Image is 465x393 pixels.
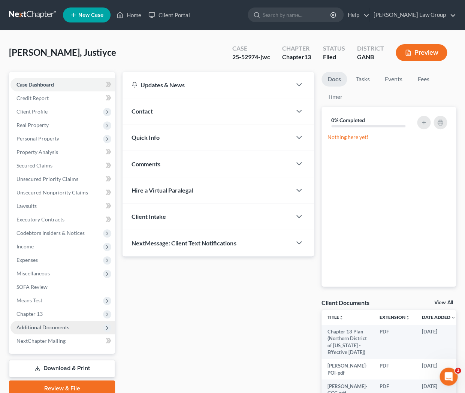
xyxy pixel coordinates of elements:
[16,311,43,317] span: Chapter 13
[344,8,369,22] a: Help
[370,8,456,22] a: [PERSON_NAME] Law Group
[132,108,153,115] span: Contact
[451,315,456,320] i: expand_more
[10,159,115,172] a: Secured Claims
[304,53,311,60] span: 13
[113,8,145,22] a: Home
[10,186,115,199] a: Unsecured Nonpriority Claims
[416,325,462,359] td: [DATE]
[132,213,166,220] span: Client Intake
[379,72,408,87] a: Events
[321,90,348,104] a: Timer
[440,368,458,386] iframe: Intercom live chat
[416,359,462,380] td: [DATE]
[10,172,115,186] a: Unsecured Priority Claims
[323,44,345,53] div: Status
[16,95,49,101] span: Credit Report
[16,216,64,223] span: Executory Contracts
[10,91,115,105] a: Credit Report
[321,325,374,359] td: Chapter 13 Plan (Northern District of [US_STATE] - Effective [DATE])
[16,270,50,276] span: Miscellaneous
[16,81,54,88] span: Case Dashboard
[16,338,66,344] span: NextChapter Mailing
[331,117,365,123] strong: 0% Completed
[434,300,453,305] a: View All
[132,160,160,167] span: Comments
[16,108,48,115] span: Client Profile
[323,53,345,61] div: Filed
[132,134,160,141] span: Quick Info
[145,8,193,22] a: Client Portal
[9,360,115,377] a: Download & Print
[374,359,416,380] td: PDF
[132,239,236,247] span: NextMessage: Client Text Notifications
[327,314,344,320] a: Titleunfold_more
[16,230,85,236] span: Codebtors Insiders & Notices
[78,12,103,18] span: New Case
[16,284,48,290] span: SOFA Review
[321,72,347,87] a: Docs
[374,325,416,359] td: PDF
[396,44,447,61] button: Preview
[10,145,115,159] a: Property Analysis
[16,257,38,263] span: Expenses
[321,359,374,380] td: [PERSON_NAME]- POI-pdf
[16,324,69,330] span: Additional Documents
[327,133,450,141] p: Nothing here yet!
[455,368,461,374] span: 1
[132,81,283,89] div: Updates & News
[263,8,331,22] input: Search by name...
[132,187,193,194] span: Hire a Virtual Paralegal
[16,297,42,303] span: Means Test
[232,44,270,53] div: Case
[321,299,369,306] div: Client Documents
[16,122,49,128] span: Real Property
[9,47,116,58] span: [PERSON_NAME], Justiyce
[16,162,52,169] span: Secured Claims
[16,149,58,155] span: Property Analysis
[16,189,88,196] span: Unsecured Nonpriority Claims
[405,315,410,320] i: unfold_more
[282,53,311,61] div: Chapter
[380,314,410,320] a: Extensionunfold_more
[10,199,115,213] a: Lawsuits
[10,213,115,226] a: Executory Contracts
[350,72,376,87] a: Tasks
[422,314,456,320] a: Date Added expand_more
[16,176,78,182] span: Unsecured Priority Claims
[357,44,384,53] div: District
[339,315,344,320] i: unfold_more
[10,78,115,91] a: Case Dashboard
[10,280,115,294] a: SOFA Review
[282,44,311,53] div: Chapter
[16,135,59,142] span: Personal Property
[16,243,34,250] span: Income
[411,72,435,87] a: Fees
[10,334,115,348] a: NextChapter Mailing
[16,203,37,209] span: Lawsuits
[232,53,270,61] div: 25-52974-jwc
[357,53,384,61] div: GANB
